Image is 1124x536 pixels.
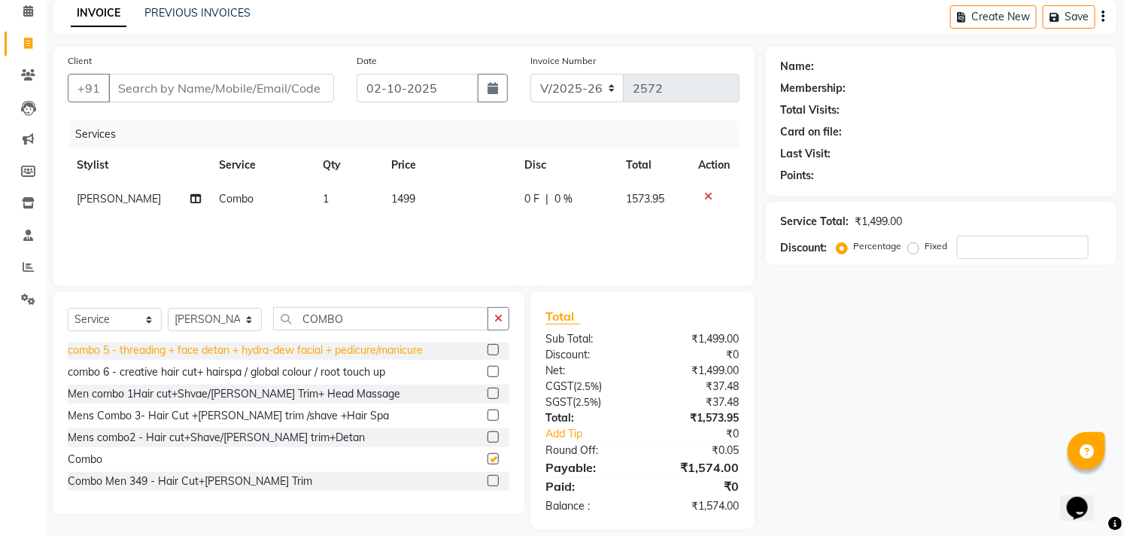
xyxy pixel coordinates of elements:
[618,148,690,182] th: Total
[68,343,423,358] div: combo 5 - threading + face detan + hydra-dew facial + pedicure/manicure
[576,396,598,408] span: 2.5%
[781,59,815,75] div: Name:
[545,309,580,324] span: Total
[576,380,599,392] span: 2.5%
[643,394,751,410] div: ₹37.48
[391,192,415,206] span: 1499
[643,379,751,394] div: ₹37.48
[545,379,573,393] span: CGST
[643,443,751,458] div: ₹0.05
[925,239,948,253] label: Fixed
[854,239,902,253] label: Percentage
[534,347,643,363] div: Discount:
[68,364,385,380] div: combo 6 - creative hair cut+ hairspa / global colour / root touch up
[515,148,618,182] th: Disc
[534,443,643,458] div: Round Off:
[534,458,643,477] div: Payable:
[530,54,596,68] label: Invoice Number
[534,477,643,495] div: Paid:
[382,148,515,182] th: Price
[781,124,843,140] div: Card on file:
[643,458,751,477] div: ₹1,574.00
[554,191,573,207] span: 0 %
[1061,476,1109,521] iframe: chat widget
[144,6,251,20] a: PREVIOUS INVOICES
[545,191,548,207] span: |
[68,386,400,402] div: Men combo 1Hair cut+Shvae/[PERSON_NAME] Trim+ Head Massage
[534,331,643,347] div: Sub Total:
[643,331,751,347] div: ₹1,499.00
[643,347,751,363] div: ₹0
[643,410,751,426] div: ₹1,573.95
[534,394,643,410] div: ( )
[534,498,643,514] div: Balance :
[210,148,313,182] th: Service
[323,192,329,206] span: 1
[781,168,815,184] div: Points:
[643,363,751,379] div: ₹1,499.00
[68,74,110,102] button: +91
[1043,5,1095,29] button: Save
[781,81,846,96] div: Membership:
[68,408,389,424] div: Mens Combo 3- Hair Cut +[PERSON_NAME] trim /shave +Hair Spa
[627,192,665,206] span: 1573.95
[690,148,740,182] th: Action
[108,74,334,102] input: Search by Name/Mobile/Email/Code
[643,477,751,495] div: ₹0
[68,54,92,68] label: Client
[534,363,643,379] div: Net:
[534,410,643,426] div: Total:
[219,192,254,206] span: Combo
[69,120,751,148] div: Services
[68,430,365,446] div: Mens combo2 - Hair cut+Shave/[PERSON_NAME] trim+Detan
[68,452,102,467] div: Combo
[314,148,382,182] th: Qty
[781,146,831,162] div: Last Visit:
[950,5,1037,29] button: Create New
[661,426,751,442] div: ₹0
[545,395,573,409] span: SGST
[68,148,210,182] th: Stylist
[273,307,488,330] input: Search or Scan
[855,214,903,230] div: ₹1,499.00
[781,240,828,256] div: Discount:
[534,379,643,394] div: ( )
[524,191,539,207] span: 0 F
[77,192,161,206] span: [PERSON_NAME]
[534,426,661,442] a: Add Tip
[357,54,377,68] label: Date
[781,102,840,118] div: Total Visits:
[643,498,751,514] div: ₹1,574.00
[781,214,849,230] div: Service Total:
[68,474,312,489] div: Combo Men 349 - Hair Cut+[PERSON_NAME] Trim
